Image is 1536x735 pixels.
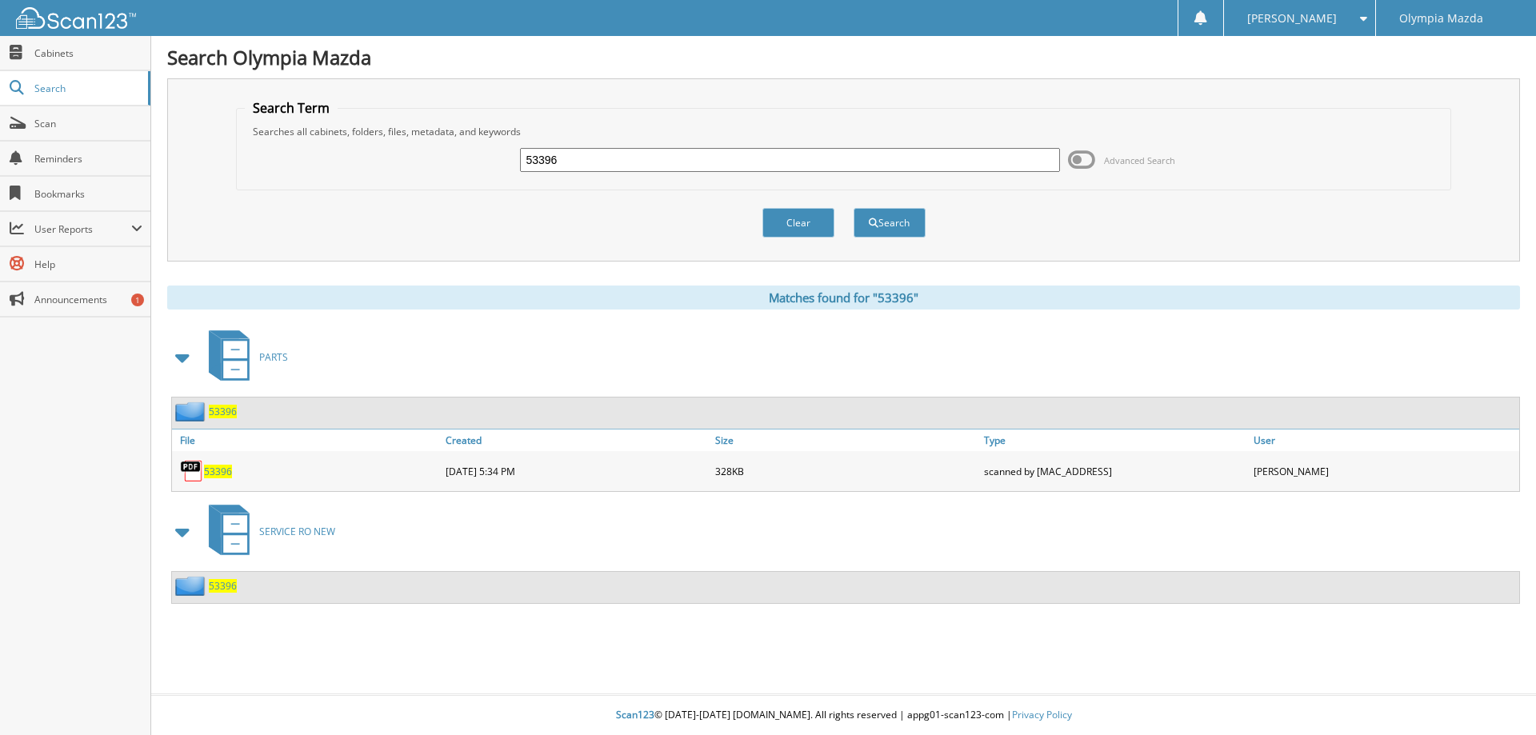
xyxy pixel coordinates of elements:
button: Clear [762,208,834,238]
h1: Search Olympia Mazda [167,44,1520,70]
a: Created [442,429,711,451]
span: Scan123 [616,708,654,721]
a: Size [711,429,981,451]
a: 53396 [204,465,232,478]
div: [DATE] 5:34 PM [442,455,711,487]
span: PARTS [259,350,288,364]
iframe: Chat Widget [1456,658,1536,735]
img: PDF.png [180,459,204,483]
a: Type [980,429,1250,451]
a: Privacy Policy [1012,708,1072,721]
div: Searches all cabinets, folders, files, metadata, and keywords [245,125,1443,138]
span: Announcements [34,293,142,306]
div: [PERSON_NAME] [1250,455,1519,487]
img: folder2.png [175,401,209,421]
span: Bookmarks [34,187,142,201]
span: SERVICE RO NEW [259,525,335,538]
button: Search [854,208,926,238]
div: © [DATE]-[DATE] [DOMAIN_NAME]. All rights reserved | appg01-scan123-com | [151,696,1536,735]
span: User Reports [34,222,131,236]
a: 53396 [209,579,237,593]
span: Scan [34,117,142,130]
span: Help [34,258,142,271]
a: PARTS [199,326,288,389]
img: scan123-logo-white.svg [16,7,136,29]
span: Advanced Search [1104,154,1175,166]
a: SERVICE RO NEW [199,500,335,563]
span: Cabinets [34,46,142,60]
div: Matches found for "53396" [167,286,1520,310]
span: Reminders [34,152,142,166]
span: Search [34,82,140,95]
div: 1 [131,294,144,306]
div: 328KB [711,455,981,487]
a: 53396 [209,405,237,418]
img: folder2.png [175,576,209,596]
span: [PERSON_NAME] [1247,14,1337,23]
div: scanned by [MAC_ADDRESS] [980,455,1250,487]
legend: Search Term [245,99,338,117]
a: User [1250,429,1519,451]
a: File [172,429,442,451]
span: Olympia Mazda [1399,14,1483,23]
